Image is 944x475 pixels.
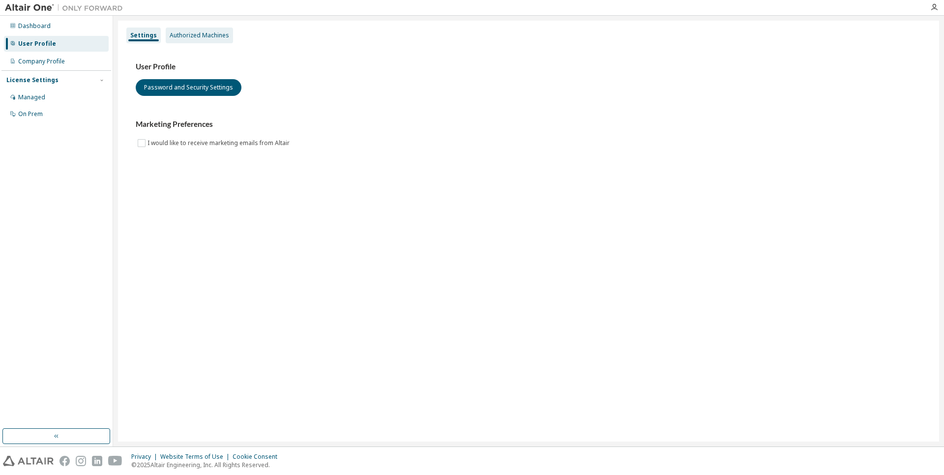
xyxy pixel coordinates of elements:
img: Altair One [5,3,128,13]
div: License Settings [6,76,59,84]
div: Cookie Consent [233,453,283,461]
h3: User Profile [136,62,921,72]
img: instagram.svg [76,456,86,466]
label: I would like to receive marketing emails from Altair [147,137,292,149]
p: © 2025 Altair Engineering, Inc. All Rights Reserved. [131,461,283,469]
img: altair_logo.svg [3,456,54,466]
img: youtube.svg [108,456,122,466]
button: Password and Security Settings [136,79,241,96]
img: linkedin.svg [92,456,102,466]
div: Company Profile [18,58,65,65]
div: Privacy [131,453,160,461]
div: On Prem [18,110,43,118]
div: Settings [130,31,157,39]
img: facebook.svg [59,456,70,466]
div: Website Terms of Use [160,453,233,461]
div: User Profile [18,40,56,48]
div: Managed [18,93,45,101]
h3: Marketing Preferences [136,119,921,129]
div: Dashboard [18,22,51,30]
div: Authorized Machines [170,31,229,39]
